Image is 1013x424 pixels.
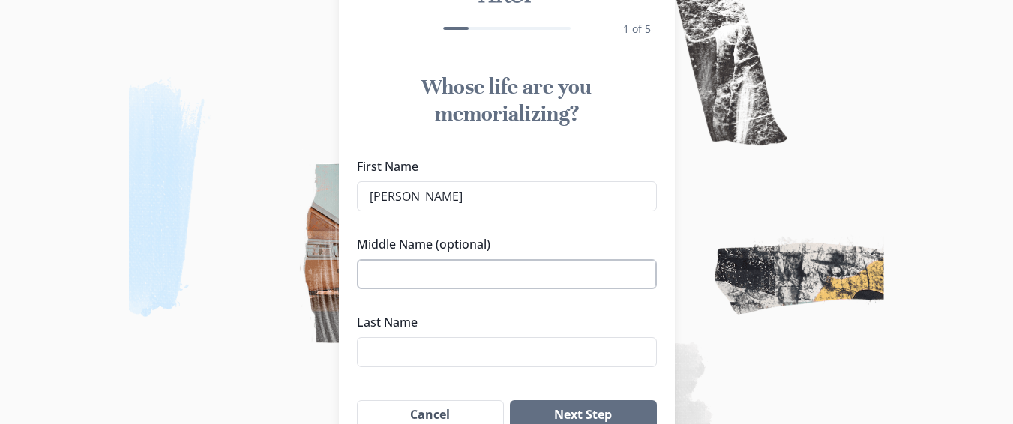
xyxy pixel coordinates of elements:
[357,73,657,127] h1: Whose life are you memorializing?
[357,157,648,175] label: First Name
[357,313,648,331] label: Last Name
[623,22,651,36] span: 1 of 5
[357,235,648,253] label: Middle Name (optional)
